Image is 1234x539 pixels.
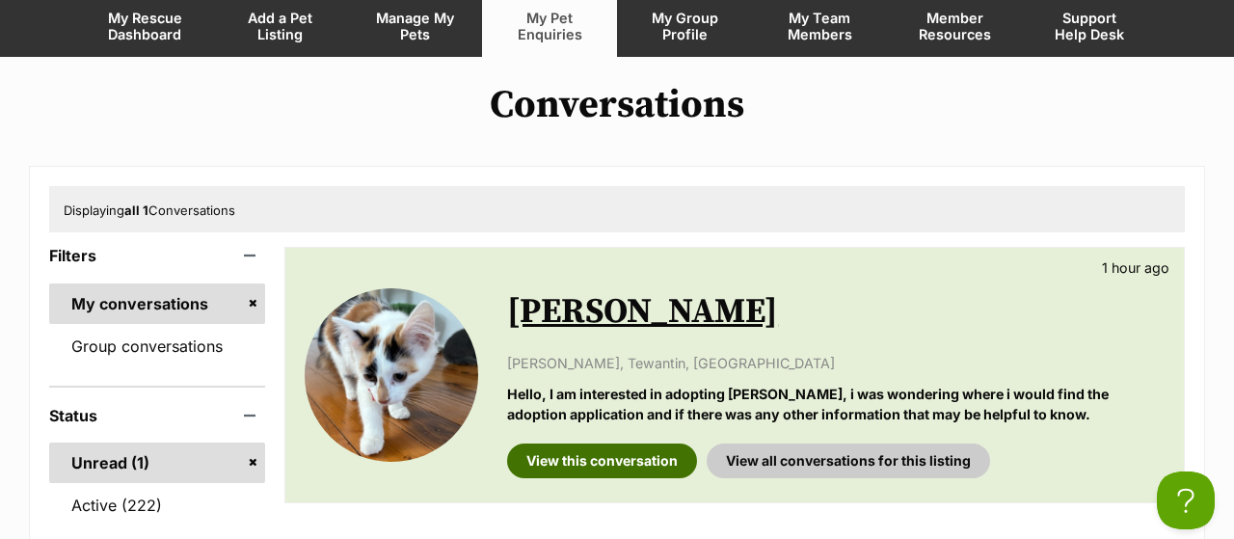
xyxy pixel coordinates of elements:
[507,290,778,334] a: [PERSON_NAME]
[49,407,265,424] header: Status
[371,10,458,42] span: Manage My Pets
[49,283,265,324] a: My conversations
[1046,10,1133,42] span: Support Help Desk
[49,485,265,526] a: Active (222)
[101,10,188,42] span: My Rescue Dashboard
[776,10,863,42] span: My Team Members
[507,353,1165,373] p: [PERSON_NAME], Tewantin, [GEOGRAPHIC_DATA]
[911,10,998,42] span: Member Resources
[236,10,323,42] span: Add a Pet Listing
[641,10,728,42] span: My Group Profile
[64,202,235,218] span: Displaying Conversations
[1102,257,1169,278] p: 1 hour ago
[707,444,990,478] a: View all conversations for this listing
[49,326,265,366] a: Group conversations
[49,443,265,483] a: Unread (1)
[305,288,478,462] img: Callie
[49,247,265,264] header: Filters
[1157,472,1215,529] iframe: Help Scout Beacon - Open
[124,202,148,218] strong: all 1
[507,444,697,478] a: View this conversation
[506,10,593,42] span: My Pet Enquiries
[507,384,1165,425] p: Hello, I am interested in adopting [PERSON_NAME], i was wondering where i would find the adoption...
